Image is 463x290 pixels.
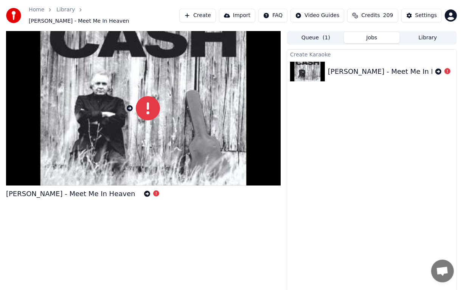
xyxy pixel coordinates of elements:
nav: breadcrumb [29,6,179,25]
button: Jobs [344,32,400,43]
a: Home [29,6,44,14]
div: [PERSON_NAME] - Meet Me In Heaven [328,66,457,77]
img: youka [6,8,21,23]
button: Import [219,9,255,22]
button: Credits209 [347,9,398,22]
span: 209 [383,12,393,19]
button: FAQ [258,9,287,22]
span: [PERSON_NAME] - Meet Me In Heaven [29,17,129,25]
div: Settings [415,12,437,19]
a: Library [56,6,75,14]
button: Queue [288,32,344,43]
button: Create [179,9,216,22]
button: Video Guides [291,9,344,22]
span: ( 1 ) [323,34,330,42]
div: Create Karaoke [287,50,457,59]
button: Settings [401,9,442,22]
div: [PERSON_NAME] - Meet Me In Heaven [6,189,135,199]
span: Credits [361,12,380,19]
button: Library [400,32,456,43]
div: Open chat [431,260,454,282]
